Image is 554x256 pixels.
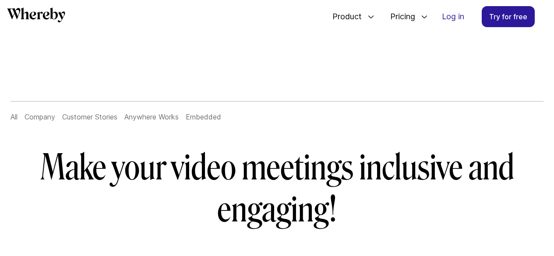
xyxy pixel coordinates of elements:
[62,112,117,121] a: Customer Stories
[482,6,535,27] a: Try for free
[25,147,529,231] h1: Make your video meetings inclusive and engaging!
[381,2,417,31] span: Pricing
[7,7,65,25] a: Whereby
[435,7,471,27] a: Log in
[25,112,55,121] a: Company
[124,112,179,121] a: Anywhere Works
[7,7,65,22] svg: Whereby
[11,112,18,121] a: All
[186,112,221,121] a: Embedded
[324,2,364,31] span: Product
